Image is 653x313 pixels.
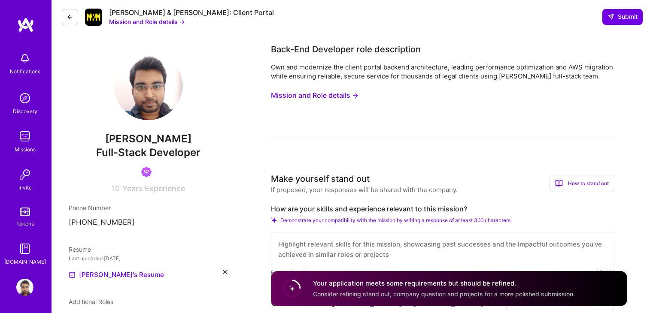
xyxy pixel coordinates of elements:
span: Full-Stack Developer [96,146,200,159]
i: Check [271,217,277,223]
div: [DOMAIN_NAME] [4,257,46,266]
img: Resume [69,271,76,278]
div: How to stand out [550,175,614,192]
span: 10 [112,184,120,193]
img: bell [16,50,33,67]
div: If proposed, your responses will be shared with the company. [271,185,458,194]
div: [PERSON_NAME] & [PERSON_NAME]: Client Portal [109,8,274,17]
p: [PHONE_NUMBER] [69,217,228,228]
img: User Avatar [114,51,182,120]
span: [PERSON_NAME] [69,132,228,145]
i: icon BookOpen [555,180,563,187]
a: User Avatar [14,279,36,296]
span: Years Experience [122,184,185,193]
span: Submit [607,12,638,21]
img: logo [17,17,34,33]
h4: Your application meets some requirements but should be refined. [313,279,575,288]
i: icon SendLight [607,13,614,20]
div: Discovery [13,107,37,116]
button: Mission and Role details → [109,17,185,26]
div: Own and modernize the client portal backend architecture, leading performance optimization and AW... [271,63,614,81]
span: Consider refining stand out, company question and projects for a more polished submission. [313,290,575,298]
img: guide book [16,240,33,257]
div: Make yourself stand out [271,172,370,185]
i: icon Close [223,270,228,274]
img: Invite [16,166,33,183]
button: Submit [602,9,643,24]
img: User Avatar [16,279,33,296]
div: Last uploaded: [DATE] [69,254,228,263]
i: icon LeftArrowDark [67,14,73,21]
img: discovery [16,90,33,107]
div: Missions [15,145,36,154]
img: tokens [20,208,30,216]
span: Demonstrate your compatibility with the mission by writing a response of at least 300 characters. [280,217,512,223]
img: Been on Mission [141,167,152,177]
img: Company Logo [85,9,102,26]
div: Invite [18,183,32,192]
span: Resume [69,246,91,253]
label: How are your skills and experience relevant to this mission? [271,205,614,214]
span: Additional Roles [69,298,113,305]
a: [PERSON_NAME]'s Resume [69,270,164,280]
div: Back-End Developer role description [271,43,421,56]
span: Enter at least 20 characters. [271,268,335,277]
span: Phone Number [69,204,111,211]
img: teamwork [16,128,33,145]
div: Notifications [10,67,40,76]
div: Tokens [16,219,34,228]
div: 0/3,000 [596,268,614,277]
button: Mission and Role details → [271,87,358,103]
